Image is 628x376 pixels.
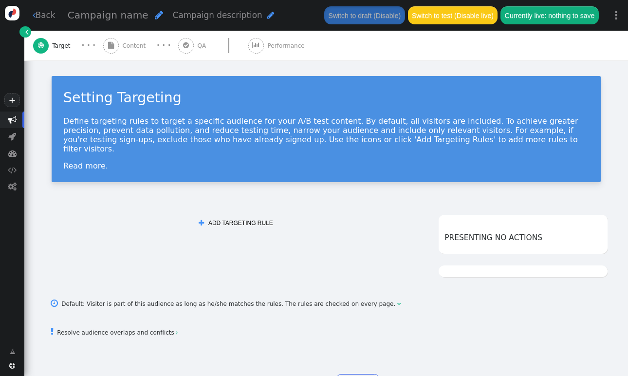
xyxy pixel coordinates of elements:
button: Switch to draft (Disable) [324,6,405,24]
span: Campaign name [68,9,148,21]
div: · · · [82,40,96,51]
a:  Target · · · [33,31,103,60]
div: · · · [157,40,171,51]
span: Campaign description [173,10,262,20]
p: Define targeting rules to target a specific audience for your A/B test content. By default, all v... [63,116,589,153]
span:  [155,10,163,20]
button: Switch to test (Disable live) [408,6,498,24]
a: Resolve audience overlaps and conflicts [51,329,178,336]
span:  [51,297,58,310]
span:  [8,182,17,190]
a: Read more. [63,161,108,170]
button: Currently live: nothing to save [500,6,598,24]
a: ⋮ [605,1,628,30]
a:  Content · · · [103,31,178,60]
span:  [9,363,15,369]
div: Setting Targeting [63,88,589,109]
a: + [4,93,19,107]
span:  [252,42,260,49]
span:  [108,42,114,49]
span:  [33,11,36,19]
span: Performance [268,41,308,50]
button: ADD TARGETING RULE [193,215,279,230]
span:  [8,132,16,140]
a:  [4,344,21,359]
a:  Performance [248,31,323,60]
span:  [8,166,17,174]
img: logo-icon.svg [5,6,19,20]
span:  [267,11,274,19]
div: Default: Visitor is part of this audience as long as he/she matches the rules. The rules are chec... [61,300,397,308]
span:  [8,149,17,157]
span:  [176,330,178,336]
span:  [397,300,401,308]
span:  [199,220,204,226]
a:  [19,26,31,38]
span:  [8,115,17,124]
span: Target [52,41,74,50]
a:  QA [178,31,248,60]
span:  [10,347,15,356]
span:  [51,327,54,336]
h6: Presenting no actions [444,232,602,244]
span: Content [122,41,149,50]
span:  [183,42,189,49]
a: Back [33,9,55,21]
span:  [38,42,44,49]
span: QA [198,41,210,50]
span:  [25,28,28,37]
